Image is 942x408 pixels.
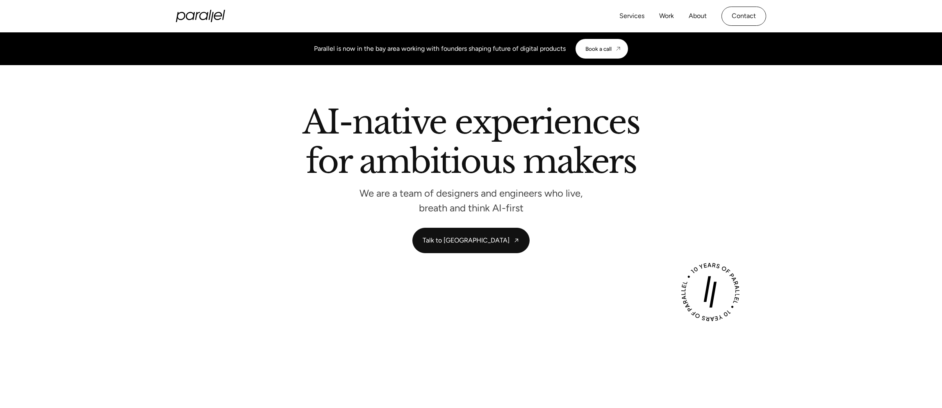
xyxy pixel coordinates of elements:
[348,190,594,211] p: We are a team of designers and engineers who live, breath and think AI-first
[585,45,612,52] div: Book a call
[721,7,766,26] a: Contact
[314,44,566,54] div: Parallel is now in the bay area working with founders shaping future of digital products
[237,106,705,181] h2: AI-native experiences for ambitious makers
[576,39,628,59] a: Book a call
[615,45,621,52] img: CTA arrow image
[619,10,644,22] a: Services
[176,10,225,22] a: home
[659,10,674,22] a: Work
[689,10,707,22] a: About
